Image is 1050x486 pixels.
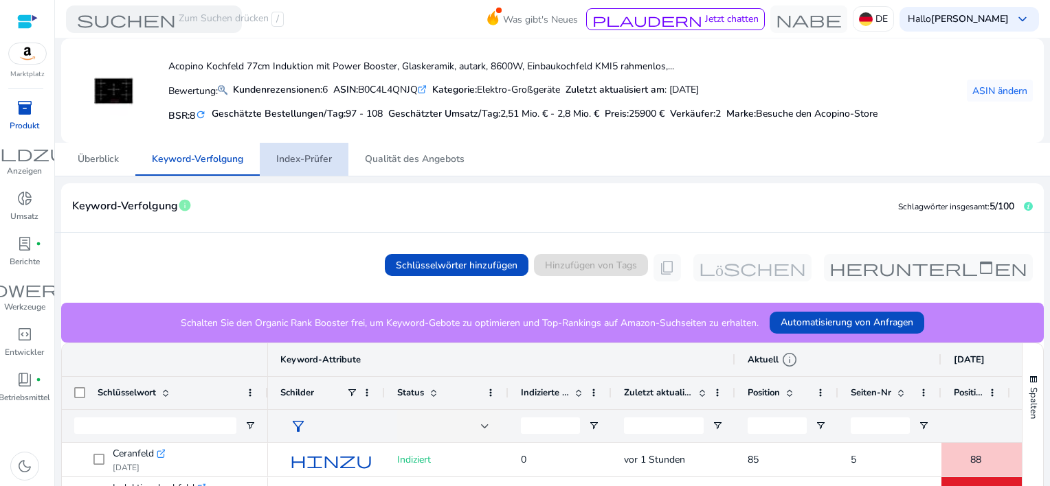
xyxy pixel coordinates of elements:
button: Automatisierung von Anfragen [770,312,924,334]
b: Kundenrezensionen: [233,83,322,96]
input: Seite ohne Filtereingabe [851,417,910,434]
span: Automatisierung von Anfragen [781,315,913,329]
div: 6 [233,82,328,97]
button: Filtermenü öffnen [815,420,826,431]
img: de.svg [859,12,873,26]
p: Schalten Sie den Organic Rank Booster frei, um Keyword-Gebote zu optimieren und Top-Rankings auf ... [181,316,759,330]
span: Schilder [280,386,314,399]
span: 2 [715,107,721,120]
p: Marktplatz [10,69,45,80]
span: 88 [970,445,981,474]
span: Jetzt chatten [705,12,759,25]
font: B0C4L4QNJQ [333,83,418,96]
h5: Geschätzte Bestellungen/Tag: [212,108,383,120]
span: 8 [190,109,195,122]
img: 31uQaD-MVdL._AC_SR38,50_.jpg [88,65,139,117]
span: Position [954,386,983,399]
span: plaudern [592,13,702,27]
span: Position [748,386,780,399]
p: Berichte [10,255,40,268]
span: Nabe [776,11,842,27]
span: code_blocks [16,326,33,343]
button: Nabe [770,5,847,33]
span: fiber_manual_record [36,377,41,382]
span: suchen [77,11,176,27]
span: Spalten [1027,387,1040,419]
p: Entwickler [5,346,44,358]
span: dark_mode [16,458,33,474]
b: Zuletzt aktualisiert am [566,83,664,96]
span: [DATE] [954,354,985,366]
p: DE [875,7,888,31]
button: Filtermenü öffnen [245,420,256,431]
p: [DATE] [113,462,165,473]
span: fiber_manual_record [36,241,41,246]
div: : [DATE] [566,82,699,97]
span: Marke [726,107,754,120]
span: Schlagwörter insgesamt: [898,201,990,212]
span: Status [397,386,424,399]
input: Eingang des Positionsfilters [748,417,807,434]
h5: Geschätzter Umsatz/Tag: [388,108,599,120]
h5: Verkäufer: [670,108,721,120]
span: book_4 [16,371,33,388]
span: 97 - 108 [346,107,383,120]
span: 2,51 Mio. € - 2,8 Mio. € [500,107,599,120]
font: Preis: [605,107,664,120]
span: Überblick [78,154,119,164]
font: : [726,107,878,120]
span: herunterladen [829,259,1027,276]
span: Keyword-Verfolgung [152,154,243,164]
p: Werkzeuge [4,301,45,313]
span: Indizierte Produkte [521,386,569,399]
span: Was gibt's Neues [503,8,578,32]
button: Schlüsselwörter hinzufügen [385,254,528,276]
span: 5/100 [990,200,1014,213]
font: Zum Suchen drücken [179,12,269,27]
font: BSR: [168,109,195,122]
span: hinzufügen [290,452,447,468]
button: herunterladen [824,254,1033,281]
span: Indiziert [397,453,431,466]
b: Kategorie: [432,83,477,96]
p: Hallo [908,14,1009,24]
b: [PERSON_NAME] [931,12,1009,25]
span: Qualität des Angebots [365,154,465,164]
p: Anzeigen [7,165,42,177]
input: Zuletzt aktualisierte Filtereingabe [624,417,704,434]
span: Ceranfeld [113,444,154,463]
span: Schlüsselwort [98,386,156,399]
h4: Acopino Kochfeld 77cm Induktion mit Power Booster, Glaskeramik, autark, 8600W, Einbaukochfeld KMI... [168,61,878,73]
span: Seiten-Nr [851,386,891,399]
span: Index-Prüfer [276,154,332,164]
button: Filtermenü öffnen [712,420,723,431]
mat-icon: refresh [195,108,206,121]
input: Filtereingabe für indizierte Produkte [521,417,580,434]
img: amazon.svg [9,43,46,64]
span: Besuche den Acopino-Store [756,107,878,120]
button: plaudernJetzt chatten [586,8,765,30]
span: keyboard_arrow_down [1014,11,1031,27]
span: donut_small [16,190,33,207]
span: lab_profile [16,235,33,252]
span: ASIN ändern [972,84,1027,98]
span: 0 [521,453,526,466]
span: / [271,12,284,27]
p: Produkt [10,119,39,132]
span: vor 1 Stunden [624,453,685,466]
span: Schlüsselwörter hinzufügen [396,258,517,273]
button: Filtermenü öffnen [588,420,599,431]
input: Eingabe von Keyword-Filtern [74,417,236,434]
span: 5 [851,453,856,466]
span: inventory_2 [16,100,33,116]
span: Info [781,351,798,368]
font: Aktuell [748,354,779,366]
span: 25900 € [629,107,664,120]
span: filter_alt [290,418,306,435]
span: Zuletzt aktualisiert [624,386,693,399]
span: Keyword-Attribute [280,354,361,366]
button: Filtermenü öffnen [918,420,929,431]
span: 85 [748,453,759,466]
button: ASIN ändern [967,80,1033,102]
span: Info [178,198,192,212]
